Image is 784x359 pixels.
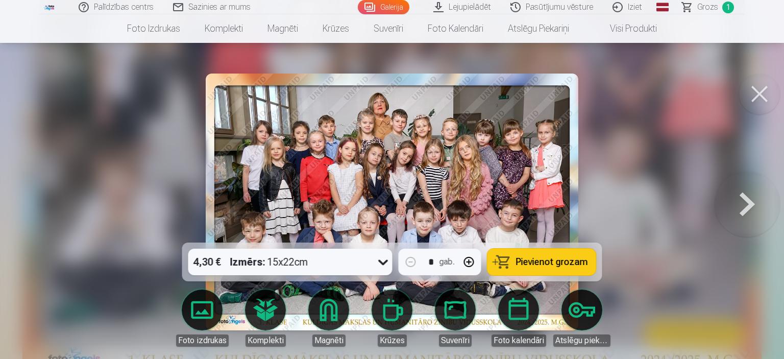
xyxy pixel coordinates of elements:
div: 15x22cm [230,249,308,275]
div: Suvenīri [439,334,472,347]
div: 4,30 € [188,249,226,275]
strong: Izmērs : [230,255,265,269]
div: Atslēgu piekariņi [553,334,610,347]
a: Suvenīri [427,290,484,347]
div: Magnēti [312,334,346,347]
a: Komplekti [237,290,294,347]
button: Pievienot grozam [487,249,596,275]
span: Grozs [697,1,718,13]
a: Suvenīri [361,14,415,43]
a: Krūzes [310,14,361,43]
a: Komplekti [192,14,255,43]
a: Foto kalendāri [490,290,547,347]
a: Visi produkti [581,14,669,43]
span: 1 [722,2,734,13]
div: Krūzes [378,334,407,347]
a: Krūzes [363,290,421,347]
a: Atslēgu piekariņi [553,290,610,347]
div: Komplekti [246,334,286,347]
span: Pievienot grozam [516,257,588,267]
a: Magnēti [255,14,310,43]
div: Foto izdrukas [176,334,229,347]
a: Atslēgu piekariņi [496,14,581,43]
div: gab. [439,256,455,268]
a: Foto kalendāri [415,14,496,43]
div: Foto kalendāri [492,334,546,347]
a: Magnēti [300,290,357,347]
a: Foto izdrukas [174,290,231,347]
a: Foto izdrukas [115,14,192,43]
img: /fa1 [44,4,55,10]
